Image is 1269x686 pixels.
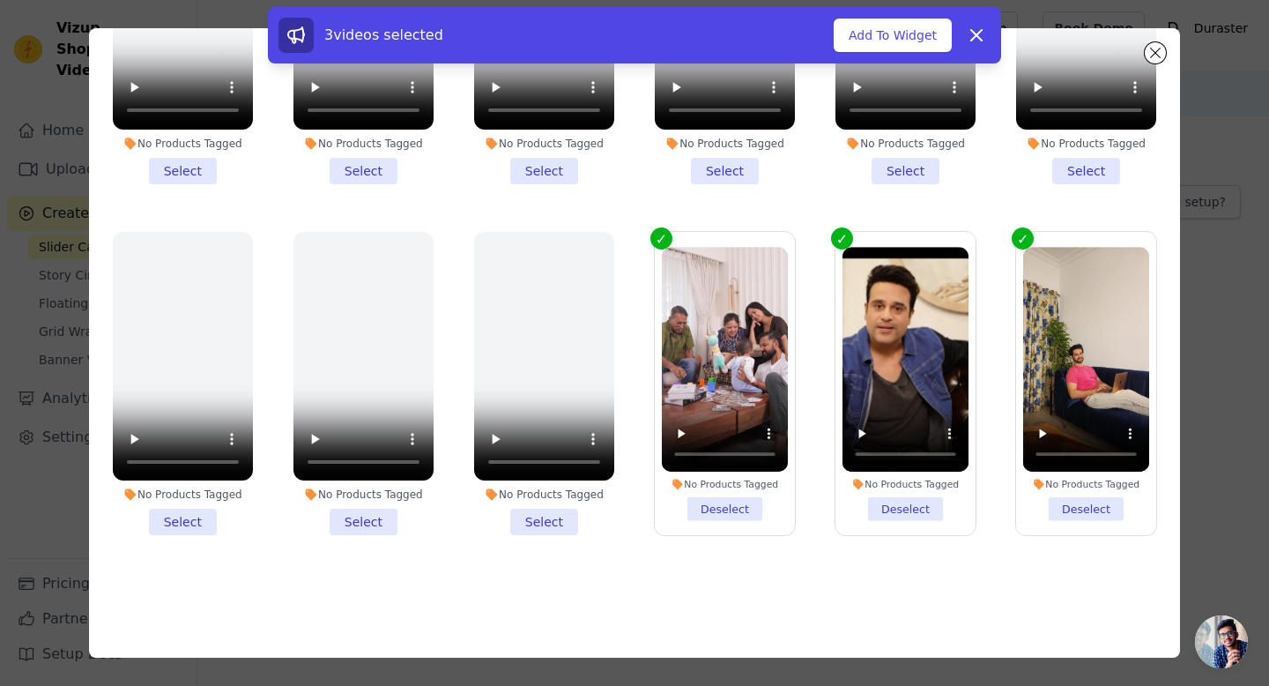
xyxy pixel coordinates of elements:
[113,137,253,151] div: No Products Tagged
[474,488,614,502] div: No Products Tagged
[834,19,952,52] button: Add To Widget
[1023,478,1149,490] div: No Products Tagged
[474,137,614,151] div: No Products Tagged
[293,137,434,151] div: No Products Tagged
[835,137,976,151] div: No Products Tagged
[113,488,253,502] div: No Products Tagged
[1016,137,1156,151] div: No Products Tagged
[293,488,434,502] div: No Products Tagged
[655,137,795,151] div: No Products Tagged
[324,26,443,43] span: 3 videos selected
[1195,615,1248,668] a: Open chat
[842,478,968,490] div: No Products Tagged
[662,478,788,490] div: No Products Tagged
